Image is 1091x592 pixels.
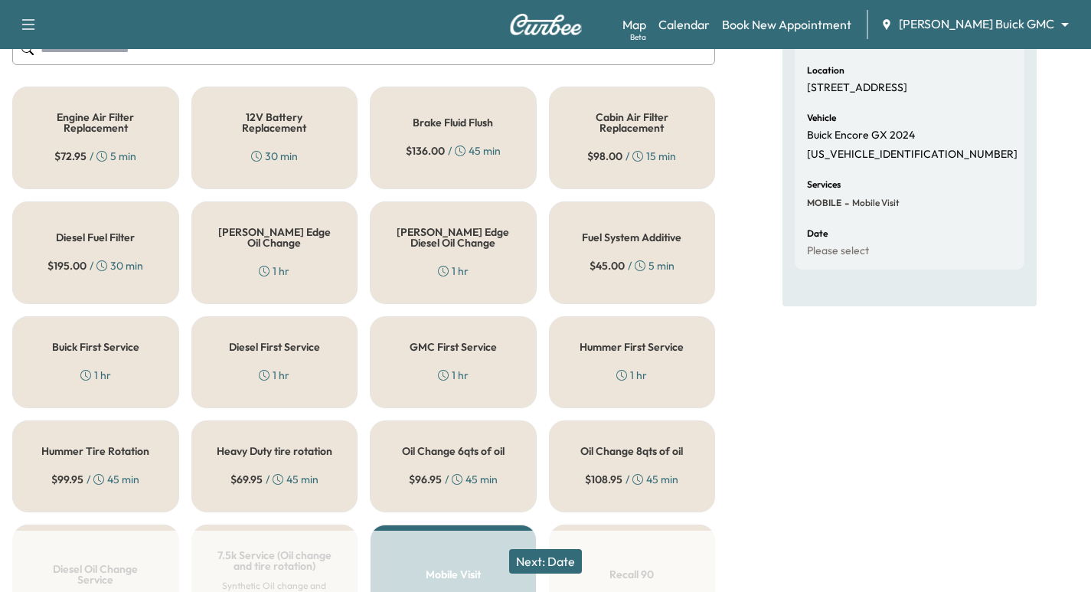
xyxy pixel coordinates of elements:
[409,472,442,487] span: $ 96.95
[807,229,828,238] h6: Date
[54,149,136,164] div: / 5 min
[259,263,289,279] div: 1 hr
[41,446,149,456] h5: Hummer Tire Rotation
[587,149,676,164] div: / 15 min
[582,232,681,243] h5: Fuel System Additive
[807,148,1018,162] p: [US_VEHICLE_IDENTIFICATION_NUMBER]
[580,446,683,456] h5: Oil Change 8qts of oil
[47,258,87,273] span: $ 195.00
[849,197,900,209] span: Mobile Visit
[229,342,320,352] h5: Diesel First Service
[622,15,646,34] a: MapBeta
[438,368,469,383] div: 1 hr
[409,472,498,487] div: / 45 min
[807,129,915,142] p: Buick Encore GX 2024
[52,342,139,352] h5: Buick First Service
[807,81,907,95] p: [STREET_ADDRESS]
[807,244,869,258] p: Please select
[395,227,511,248] h5: [PERSON_NAME] Edge Diesel Oil Change
[658,15,710,34] a: Calendar
[251,149,298,164] div: 30 min
[590,258,675,273] div: / 5 min
[47,258,143,273] div: / 30 min
[438,263,469,279] div: 1 hr
[406,143,445,159] span: $ 136.00
[54,149,87,164] span: $ 72.95
[899,15,1054,33] span: [PERSON_NAME] Buick GMC
[616,368,647,383] div: 1 hr
[509,549,582,574] button: Next: Date
[51,472,83,487] span: $ 99.95
[590,258,625,273] span: $ 45.00
[807,180,841,189] h6: Services
[587,149,622,164] span: $ 98.00
[722,15,851,34] a: Book New Appointment
[410,342,497,352] h5: GMC First Service
[259,368,289,383] div: 1 hr
[509,14,583,35] img: Curbee Logo
[217,227,333,248] h5: [PERSON_NAME] Edge Oil Change
[585,472,622,487] span: $ 108.95
[580,342,684,352] h5: Hummer First Service
[406,143,501,159] div: / 45 min
[841,195,849,211] span: -
[230,472,263,487] span: $ 69.95
[574,112,691,133] h5: Cabin Air Filter Replacement
[402,446,505,456] h5: Oil Change 6qts of oil
[630,31,646,43] div: Beta
[56,232,135,243] h5: Diesel Fuel Filter
[217,446,332,456] h5: Heavy Duty tire rotation
[807,113,836,123] h6: Vehicle
[80,368,111,383] div: 1 hr
[217,112,333,133] h5: 12V Battery Replacement
[51,472,139,487] div: / 45 min
[585,472,678,487] div: / 45 min
[807,66,844,75] h6: Location
[38,112,154,133] h5: Engine Air Filter Replacement
[230,472,318,487] div: / 45 min
[413,117,493,128] h5: Brake Fluid Flush
[807,197,841,209] span: MOBILE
